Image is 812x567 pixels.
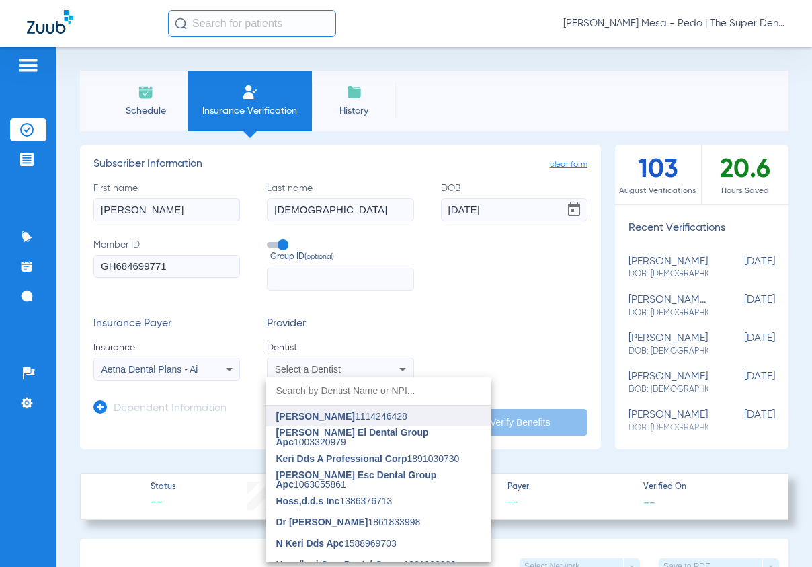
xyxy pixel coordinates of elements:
[276,517,421,527] span: 1861833998
[276,428,481,447] span: 1003320979
[745,502,812,567] iframe: Chat Widget
[276,496,393,506] span: 1386376713
[276,411,355,422] span: [PERSON_NAME]
[276,453,407,464] span: Keri Dds A Professional Corp
[276,470,481,489] span: 1063055861
[276,469,437,490] span: [PERSON_NAME] Esc Dental Group Apc
[276,538,344,549] span: N Keri Dds Apc
[276,412,407,421] span: 1114246428
[276,517,368,527] span: Dr [PERSON_NAME]
[276,454,460,463] span: 1891030730
[266,377,491,405] input: dropdown search
[276,539,397,548] span: 1588969703
[276,496,340,506] span: Hoss,d.d.s Inc
[276,427,429,447] span: [PERSON_NAME] El Dental Group Apc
